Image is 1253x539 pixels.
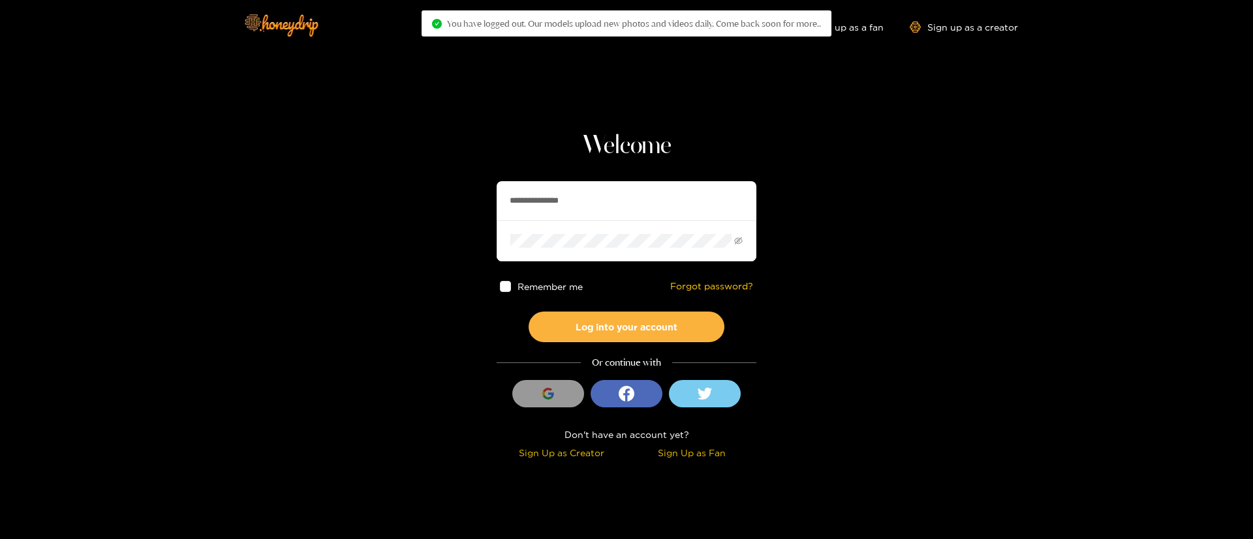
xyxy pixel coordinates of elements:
div: Sign Up as Fan [630,445,753,460]
span: Remember me [518,282,583,291]
a: Sign up as a fan [794,22,884,33]
a: Sign up as a creator [910,22,1018,33]
a: Forgot password? [670,281,753,292]
div: Sign Up as Creator [500,445,623,460]
span: eye-invisible [734,237,743,245]
div: Don't have an account yet? [497,427,756,442]
div: Or continue with [497,355,756,370]
h1: Welcome [497,130,756,162]
span: check-circle [432,19,442,29]
button: Log into your account [529,312,724,342]
span: You have logged out. Our models upload new photos and videos daily. Come back soon for more.. [447,18,821,29]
